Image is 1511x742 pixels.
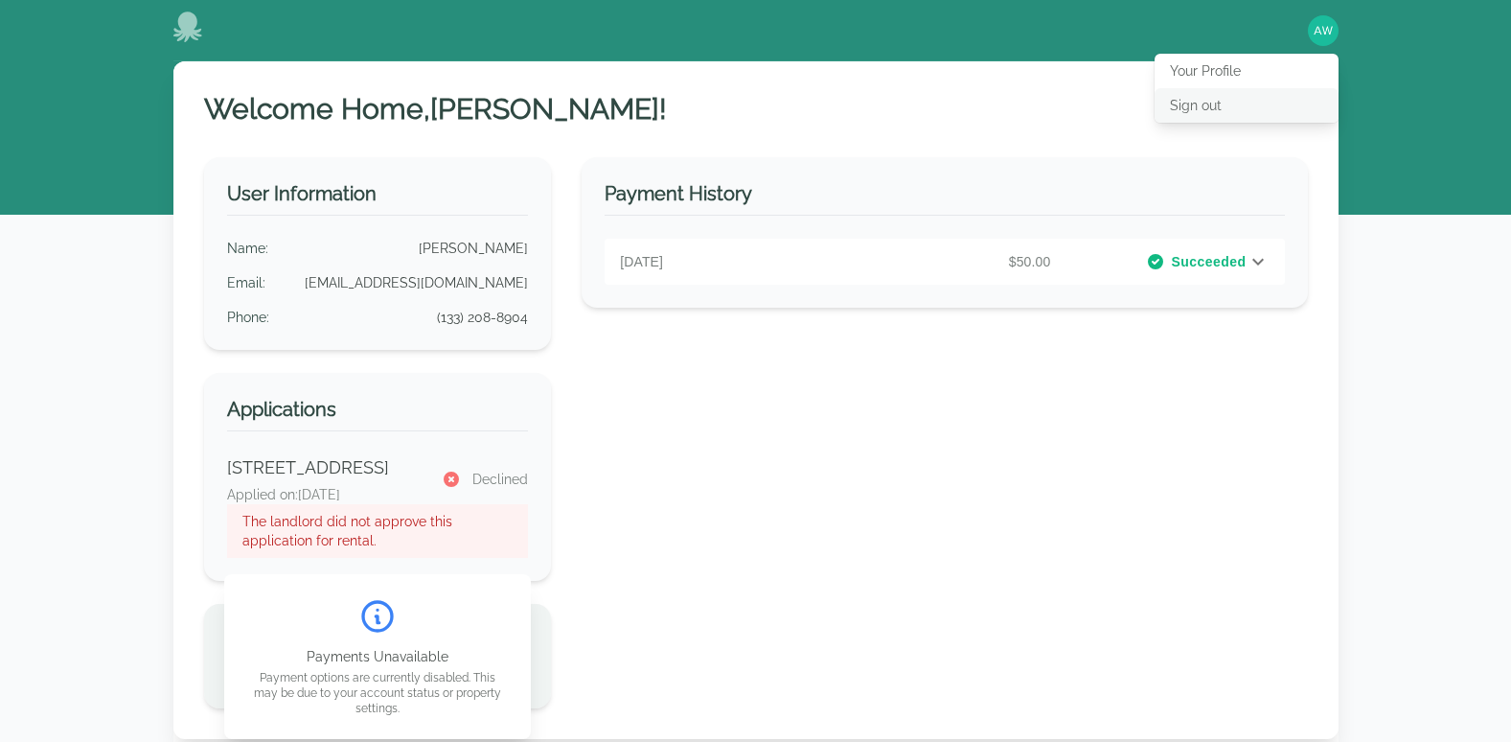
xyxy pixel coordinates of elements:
div: [DATE]$50.00Succeeded [605,239,1284,285]
p: The landlord did not approve this application for rental. [242,512,514,550]
span: Declined [472,470,528,489]
p: $50.00 [839,252,1059,271]
p: Phone : [227,308,269,327]
button: Your Profile [1155,54,1339,88]
h3: Applications [227,396,529,431]
p: (133) 208-8904 [437,308,528,327]
p: [EMAIL_ADDRESS][DOMAIN_NAME] [305,273,528,292]
h3: User Information [227,180,529,216]
p: [DATE] [620,252,839,271]
p: Payment options are currently disabled. This may be due to your account status or property settings. [247,670,508,716]
p: Payments Unavailable [247,647,508,666]
span: Succeeded [1171,252,1246,271]
button: Sign out [1155,88,1339,123]
p: [STREET_ADDRESS] [227,454,420,481]
p: Name : [227,239,268,258]
p: Applied on: [DATE] [227,485,420,504]
h1: Welcome Home, [PERSON_NAME] ! [204,92,1308,127]
p: [PERSON_NAME] [419,239,528,258]
h3: Payment History [605,180,1284,216]
p: Email : [227,273,265,292]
